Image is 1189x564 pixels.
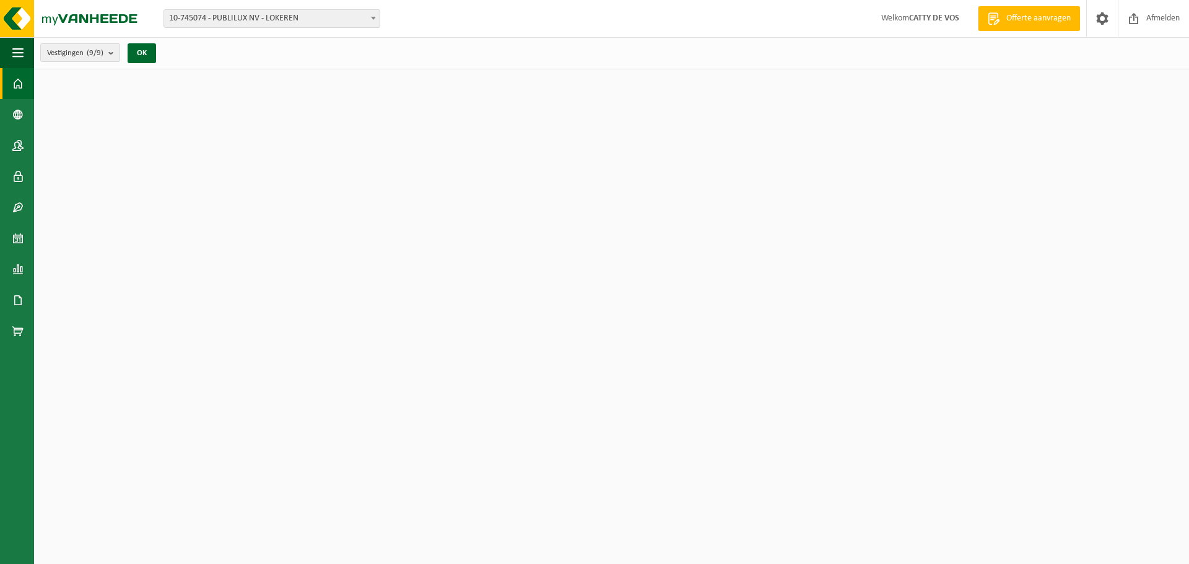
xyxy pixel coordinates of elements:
button: Vestigingen(9/9) [40,43,120,62]
span: 10-745074 - PUBLILUX NV - LOKEREN [164,10,380,27]
button: OK [128,43,156,63]
strong: CATTY DE VOS [909,14,959,23]
span: 10-745074 - PUBLILUX NV - LOKEREN [163,9,380,28]
count: (9/9) [87,49,103,57]
span: Offerte aanvragen [1003,12,1074,25]
a: Offerte aanvragen [978,6,1080,31]
span: Vestigingen [47,44,103,63]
